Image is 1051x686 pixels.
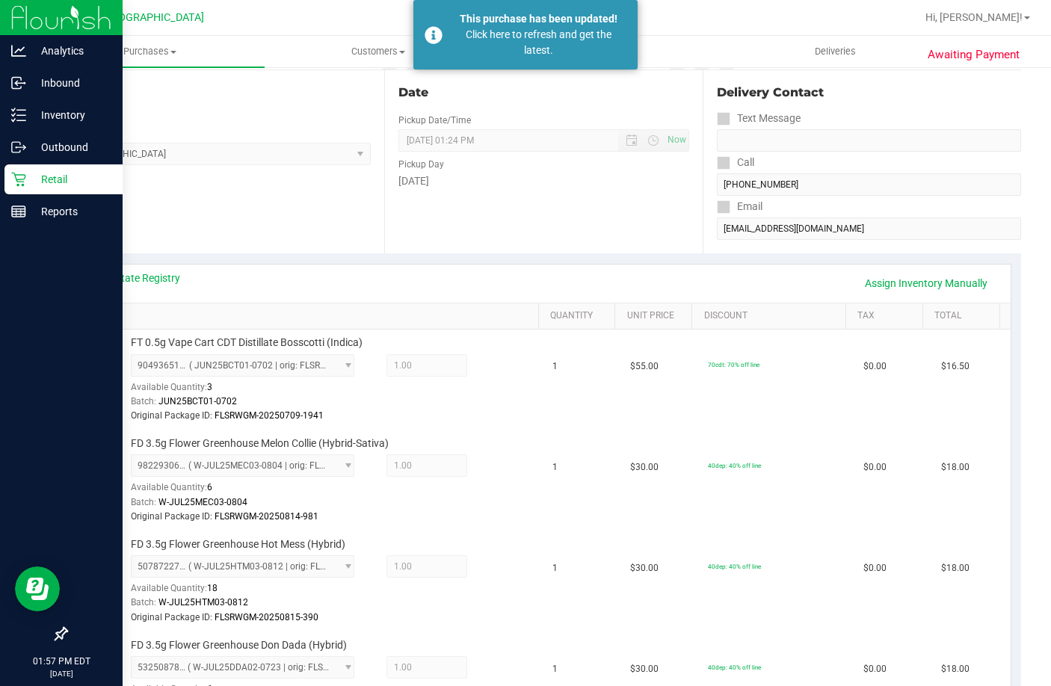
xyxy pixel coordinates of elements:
[863,460,887,475] span: $0.00
[552,561,558,575] span: 1
[627,310,686,322] a: Unit Price
[855,271,997,296] a: Assign Inventory Manually
[265,45,493,58] span: Customers
[11,75,26,90] inline-svg: Inbound
[215,612,318,622] span: FLSRWGM-20250815-390
[11,43,26,58] inline-svg: Analytics
[708,462,761,469] span: 40dep: 40% off line
[630,460,659,475] span: $30.00
[398,173,689,189] div: [DATE]
[131,477,366,506] div: Available Quantity:
[863,662,887,676] span: $0.00
[26,138,116,156] p: Outbound
[26,42,116,60] p: Analytics
[207,583,218,593] span: 18
[26,170,116,188] p: Retail
[131,537,345,551] span: FD 3.5g Flower Greenhouse Hot Mess (Hybrid)
[857,310,916,322] a: Tax
[131,396,156,407] span: Batch:
[158,597,248,608] span: W-JUL25HTM03-0812
[941,460,970,475] span: $18.00
[630,561,659,575] span: $30.00
[36,36,265,67] a: Purchases
[90,271,180,285] a: View State Registry
[26,203,116,220] p: Reports
[451,11,626,27] div: This purchase has been updated!
[708,664,761,671] span: 40dep: 40% off line
[102,11,204,24] span: [GEOGRAPHIC_DATA]
[131,638,347,652] span: FD 3.5g Flower Greenhouse Don Dada (Hybrid)
[717,108,801,129] label: Text Message
[131,377,366,406] div: Available Quantity:
[708,361,759,368] span: 70cdt: 70% off line
[717,84,1021,102] div: Delivery Contact
[721,36,950,67] a: Deliveries
[7,668,116,679] p: [DATE]
[398,158,444,171] label: Pickup Day
[552,460,558,475] span: 1
[158,497,247,507] span: W-JUL25MEC03-0804
[552,359,558,374] span: 1
[941,662,970,676] span: $18.00
[451,27,626,58] div: Click here to refresh and get the latest.
[717,173,1021,196] input: Format: (999) 999-9999
[215,410,324,421] span: FLSRWGM-20250709-1941
[7,655,116,668] p: 01:57 PM EDT
[207,382,212,392] span: 3
[88,310,532,322] a: SKU
[704,310,840,322] a: Discount
[207,482,212,492] span: 6
[863,359,887,374] span: $0.00
[717,152,754,173] label: Call
[11,108,26,123] inline-svg: Inventory
[708,563,761,570] span: 40dep: 40% off line
[11,172,26,187] inline-svg: Retail
[131,497,156,507] span: Batch:
[131,436,389,451] span: FD 3.5g Flower Greenhouse Melon Collie (Hybrid-Sativa)
[215,511,318,522] span: FLSRWGM-20250814-981
[131,336,363,350] span: FT 0.5g Vape Cart CDT Distillate Bosscotti (Indica)
[158,396,237,407] span: JUN25BCT01-0702
[398,114,471,127] label: Pickup Date/Time
[630,359,659,374] span: $55.00
[398,84,689,102] div: Date
[925,11,1023,23] span: Hi, [PERSON_NAME]!
[795,45,876,58] span: Deliveries
[15,566,60,611] iframe: Resource center
[131,410,212,421] span: Original Package ID:
[26,74,116,92] p: Inbound
[11,140,26,155] inline-svg: Outbound
[131,612,212,622] span: Original Package ID:
[131,597,156,608] span: Batch:
[36,45,265,58] span: Purchases
[131,511,212,522] span: Original Package ID:
[550,310,609,322] a: Quantity
[66,84,371,102] div: Location
[934,310,993,322] a: Total
[717,129,1021,152] input: Format: (999) 999-9999
[717,196,762,217] label: Email
[552,662,558,676] span: 1
[630,662,659,676] span: $30.00
[863,561,887,575] span: $0.00
[26,106,116,124] p: Inventory
[941,561,970,575] span: $18.00
[265,36,493,67] a: Customers
[11,204,26,219] inline-svg: Reports
[131,578,366,607] div: Available Quantity:
[941,359,970,374] span: $16.50
[928,46,1020,64] span: Awaiting Payment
